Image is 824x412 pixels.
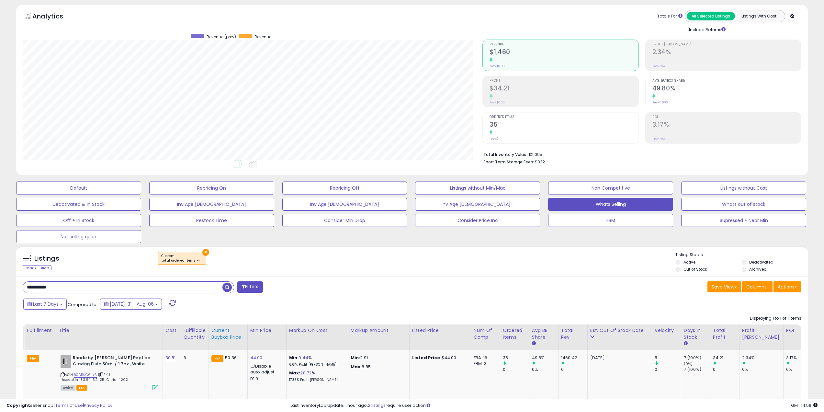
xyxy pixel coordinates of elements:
[289,327,345,334] div: Markup on Cost
[76,385,87,391] span: FBA
[681,182,806,194] button: Listings without Cost
[202,249,209,256] button: ×
[368,402,386,408] a: 2 listings
[61,372,128,382] span: | SKU: rhodeskin_33.64_52_25_Chris_4202
[161,253,203,263] span: Custom:
[412,355,442,361] b: Listed Price:
[684,355,710,361] div: 7 (100%)
[735,12,783,20] button: Listings With Cost
[61,385,75,391] span: All listings currently available for purchase on Amazon
[676,252,808,258] p: Listing States:
[532,355,558,361] div: 49.8%
[590,355,647,361] p: [DATE]
[655,367,681,372] div: 0
[250,327,284,334] div: Min Price
[289,355,299,361] b: Min:
[652,85,801,93] h2: 49.80%
[652,100,668,104] small: Prev: 0.00%
[548,182,673,194] button: Non Competitive
[713,327,737,341] div: Total Profit
[300,370,311,376] a: 28.72
[73,355,152,369] b: Rhode by [PERSON_NAME] Peptide Glazing Fluid 50ml / 1.7oz., White
[184,327,206,341] div: Fulfillable Quantity
[34,254,59,263] h5: Listings
[289,362,343,367] p: 6.61% Profit [PERSON_NAME]
[165,355,176,361] a: 30.81
[68,301,97,308] span: Compared to:
[652,48,801,57] h2: 2.34%
[27,327,53,334] div: Fulfillment
[503,327,526,341] div: Ordered Items
[548,198,673,211] button: Whats Selling
[149,214,274,227] button: Restock Time
[100,299,162,310] button: [DATE]-31 - Aug-06
[250,355,263,361] a: 44.00
[532,327,556,341] div: Avg BB Share
[474,327,497,341] div: Num of Comp.
[74,372,97,378] a: B0D5KC6LYS
[282,182,407,194] button: Repricing Off
[652,79,801,83] span: Avg. Buybox Share
[289,355,343,367] div: %
[23,265,51,271] div: Clear All Filters
[299,355,308,361] a: 9.44
[490,64,505,68] small: Prev: $0.00
[680,26,733,33] div: Include Returns
[490,79,638,83] span: Profit
[165,327,178,334] div: Cost
[742,327,781,341] div: Profit [PERSON_NAME]
[110,301,154,307] span: [DATE]-31 - Aug-06
[415,198,540,211] button: Inv Age [DEMOGRAPHIC_DATA]+
[681,198,806,211] button: Whats out of stock
[490,48,638,57] h2: $1,460
[282,214,407,227] button: Consider Min Drop
[286,324,348,350] th: The percentage added to the cost of goods (COGS) that forms the calculator for Min & Max prices.
[773,281,801,292] button: Actions
[707,281,741,292] button: Save View
[351,327,407,334] div: Markup Amount
[61,355,158,390] div: ASIN:
[548,214,673,227] button: FBM
[483,152,527,157] b: Total Inventory Value:
[290,403,818,409] div: Last InventoryLab Update: 1 hour ago, require user action.
[561,367,587,372] div: 0
[490,121,638,130] h2: 35
[532,367,558,372] div: 0%
[532,341,536,347] small: Avg BB Share.
[490,85,638,93] h2: $34.21
[6,403,112,409] div: seller snap | |
[207,34,236,40] span: Revenue (prev)
[561,327,585,341] div: Total Rev.
[351,364,362,370] strong: Max:
[683,266,707,272] label: Out of Stock
[590,327,649,334] div: Est. Out Of Stock Date
[27,355,39,362] small: FBA
[483,159,534,165] b: Short Term Storage Fees:
[490,115,638,119] span: Ordered Items
[55,402,83,408] a: Terms of Use
[684,341,688,347] small: Days In Stock.
[742,355,783,361] div: 2.34%
[474,361,495,367] div: FBM: 3
[6,402,30,408] strong: Copyright
[786,355,812,361] div: 3.17%
[149,182,274,194] button: Repricing On
[61,355,71,368] img: 21kERFelB2L._SL40_.jpg
[32,12,76,22] h5: Analytics
[490,100,505,104] small: Prev: $0.00
[657,13,683,19] div: Totals For
[254,34,271,40] span: Revenue
[289,378,343,382] p: 17.36% Profit [PERSON_NAME]
[713,367,739,372] div: 0
[412,355,466,361] div: $44.00
[16,230,141,243] button: Not selling quick
[749,259,773,265] label: Deactivated
[786,367,812,372] div: 0%
[289,370,343,382] div: %
[211,327,245,341] div: Current Buybox Price
[684,327,707,341] div: Days In Stock
[786,327,810,334] div: ROI
[561,355,587,361] div: 1460.42
[503,355,529,361] div: 35
[655,327,678,334] div: Velocity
